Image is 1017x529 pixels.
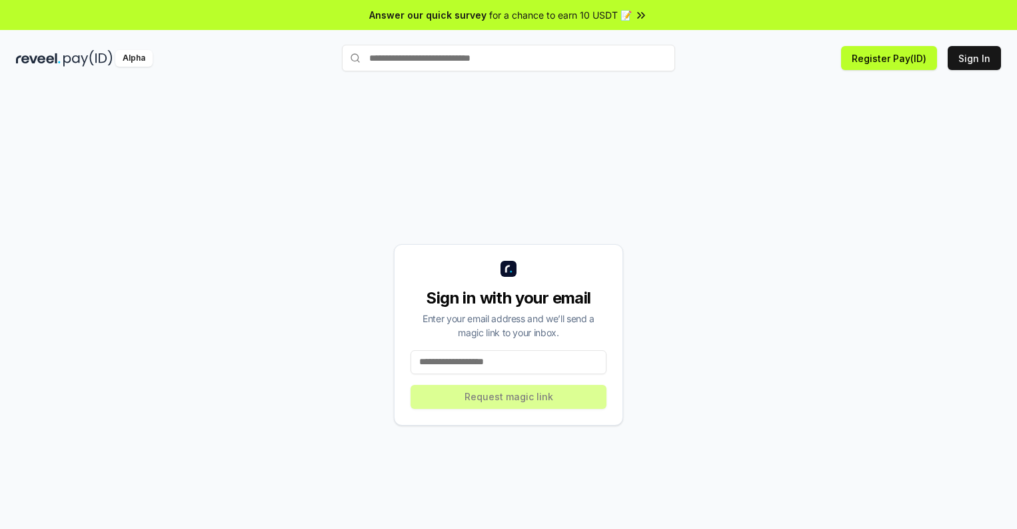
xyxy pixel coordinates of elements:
div: Enter your email address and we’ll send a magic link to your inbox. [411,312,606,340]
img: logo_small [501,261,516,277]
img: reveel_dark [16,50,61,67]
span: for a chance to earn 10 USDT 📝 [489,8,632,22]
button: Register Pay(ID) [841,46,937,70]
span: Answer our quick survey [369,8,487,22]
button: Sign In [948,46,1001,70]
img: pay_id [63,50,113,67]
div: Alpha [115,50,153,67]
div: Sign in with your email [411,288,606,309]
